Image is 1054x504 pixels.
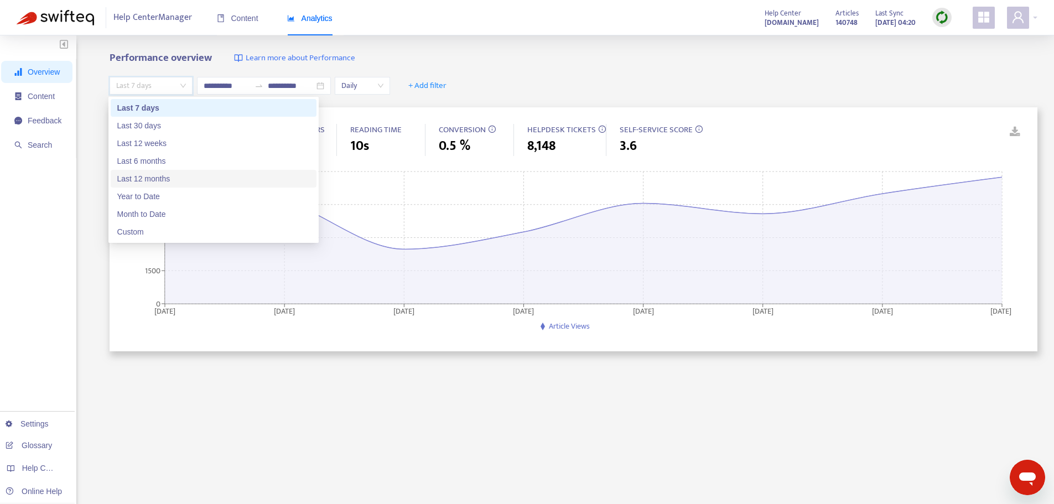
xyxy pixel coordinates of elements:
[110,49,212,66] b: Performance overview
[835,17,858,29] strong: 140748
[234,54,243,63] img: image-link
[117,173,310,185] div: Last 12 months
[117,208,310,220] div: Month to Date
[765,7,801,19] span: Help Center
[439,136,470,156] span: 0.5 %
[145,264,160,277] tspan: 1500
[287,14,295,22] span: area-chart
[274,304,295,317] tspan: [DATE]
[439,123,486,137] span: CONVERSION
[116,77,186,94] span: Last 7 days
[117,155,310,167] div: Last 6 months
[14,117,22,124] span: message
[28,116,61,125] span: Feedback
[835,7,859,19] span: Articles
[28,141,52,149] span: Search
[117,226,310,238] div: Custom
[28,92,55,101] span: Content
[117,190,310,202] div: Year to Date
[255,81,263,90] span: to
[217,14,258,23] span: Content
[341,77,383,94] span: Daily
[14,92,22,100] span: container
[117,137,310,149] div: Last 12 weeks
[6,441,52,450] a: Glossary
[111,117,316,134] div: Last 30 days
[6,419,49,428] a: Settings
[111,99,316,117] div: Last 7 days
[14,141,22,149] span: search
[350,136,369,156] span: 10s
[111,152,316,170] div: Last 6 months
[990,304,1011,317] tspan: [DATE]
[620,123,693,137] span: SELF-SERVICE SCORE
[287,14,333,23] span: Analytics
[765,16,819,29] a: [DOMAIN_NAME]
[875,17,916,29] strong: [DATE] 04:20
[935,11,949,24] img: sync.dc5367851b00ba804db3.png
[246,52,355,65] span: Learn more about Performance
[255,81,263,90] span: swap-right
[872,304,893,317] tspan: [DATE]
[22,464,68,472] span: Help Centers
[113,7,192,28] span: Help Center Manager
[765,17,819,29] strong: [DOMAIN_NAME]
[875,7,904,19] span: Last Sync
[17,10,94,25] img: Swifteq
[234,52,355,65] a: Learn more about Performance
[6,487,62,496] a: Online Help
[394,304,415,317] tspan: [DATE]
[111,188,316,205] div: Year to Date
[350,123,402,137] span: READING TIME
[111,134,316,152] div: Last 12 weeks
[28,67,60,76] span: Overview
[111,170,316,188] div: Last 12 months
[14,68,22,76] span: signal
[400,77,455,95] button: + Add filter
[408,79,446,92] span: + Add filter
[156,297,160,310] tspan: 0
[117,102,310,114] div: Last 7 days
[513,304,534,317] tspan: [DATE]
[1010,460,1045,495] iframe: Button to launch messaging window
[620,136,637,156] span: 3.6
[111,223,316,241] div: Custom
[117,119,310,132] div: Last 30 days
[977,11,990,24] span: appstore
[527,123,596,137] span: HELPDESK TICKETS
[143,231,160,244] tspan: 3000
[154,304,175,317] tspan: [DATE]
[752,304,773,317] tspan: [DATE]
[217,14,225,22] span: book
[1011,11,1025,24] span: user
[527,136,555,156] span: 8,148
[111,205,316,223] div: Month to Date
[633,304,654,317] tspan: [DATE]
[549,320,590,332] span: Article Views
